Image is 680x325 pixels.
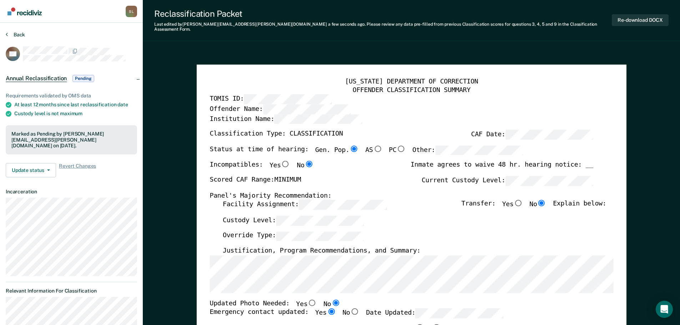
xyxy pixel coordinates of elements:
button: Profile dropdown button [126,6,137,17]
div: OFFENDER CLASSIFICATION SUMMARY [210,86,613,95]
img: Recidiviz [7,7,42,15]
div: At least 12 months since last reclassification [14,102,137,108]
div: Inmate agrees to waive 48 hr. hearing notice: __ [410,161,593,176]
input: No [350,309,359,315]
input: Custody Level: [276,215,364,225]
div: [US_STATE] DEPARTMENT OF CORRECTION [210,77,613,86]
label: AS [365,145,382,155]
input: TOMIS ID: [244,94,332,104]
input: Yes [307,299,317,306]
label: No [297,161,314,170]
input: No [331,299,340,306]
label: No [529,200,546,210]
input: PC [396,145,406,152]
div: S L [126,6,137,17]
div: Open Intercom Messenger [656,301,673,318]
input: Current Custody Level: [505,176,593,186]
input: CAF Date: [505,130,593,139]
input: Yes [326,309,336,315]
input: Facility Assignment: [299,200,387,210]
div: Reclassification Packet [154,9,612,19]
button: Update status [6,163,56,177]
label: Gen. Pop. [315,145,358,155]
label: Current Custody Level: [422,176,593,186]
input: AS [373,145,382,152]
label: Override Type: [222,231,364,241]
input: Gen. Pop. [349,145,358,152]
input: Other: [435,145,523,155]
label: No [342,309,359,319]
span: date [117,102,128,107]
span: a few seconds ago [328,22,365,27]
label: Date Updated: [366,309,503,319]
label: Offender Name: [210,104,351,114]
div: Transfer: Explain below: [461,200,606,215]
span: Annual Reclassification [6,75,67,82]
label: Yes [502,200,523,210]
label: Scored CAF Range: MINIMUM [210,176,301,186]
button: Re-download DOCX [612,14,669,26]
label: Yes [315,309,336,319]
div: Incompatibles: [210,161,314,176]
div: Marked as Pending by [PERSON_NAME][EMAIL_ADDRESS][PERSON_NAME][DOMAIN_NAME] on [DATE]. [11,131,131,149]
input: Override Type: [276,231,364,241]
div: Panel's Majority Recommendation: [210,192,593,200]
label: Yes [296,299,317,309]
label: Facility Assignment: [222,200,386,210]
div: Emergency contact updated: [210,309,503,324]
div: Last edited by [PERSON_NAME][EMAIL_ADDRESS][PERSON_NAME][DOMAIN_NAME] . Please review any data pr... [154,22,612,32]
div: Updated Photo Needed: [210,299,340,309]
label: Yes [269,161,290,170]
input: Offender Name: [263,104,351,114]
label: Classification Type: CLASSIFICATION [210,130,343,139]
input: Yes [513,200,523,206]
input: No [304,161,313,167]
dt: Incarceration [6,189,137,195]
label: Other: [412,145,523,155]
dt: Relevant Information For Classification [6,288,137,294]
input: Date Updated: [415,309,503,319]
label: TOMIS ID: [210,94,332,104]
span: maximum [60,111,82,116]
input: No [537,200,546,206]
div: Status at time of hearing: [210,145,523,161]
span: Pending [72,75,94,82]
label: No [323,299,341,309]
label: CAF Date: [471,130,593,139]
label: Justification, Program Recommendations, and Summary: [222,247,420,255]
label: Custody Level: [222,215,364,225]
label: PC [389,145,406,155]
label: Institution Name: [210,114,362,124]
div: Requirements validated by OMS data [6,93,137,99]
input: Institution Name: [274,114,362,124]
button: Back [6,31,25,38]
input: Yes [281,161,290,167]
div: Custody level is not [14,111,137,117]
span: Revert Changes [59,163,96,177]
